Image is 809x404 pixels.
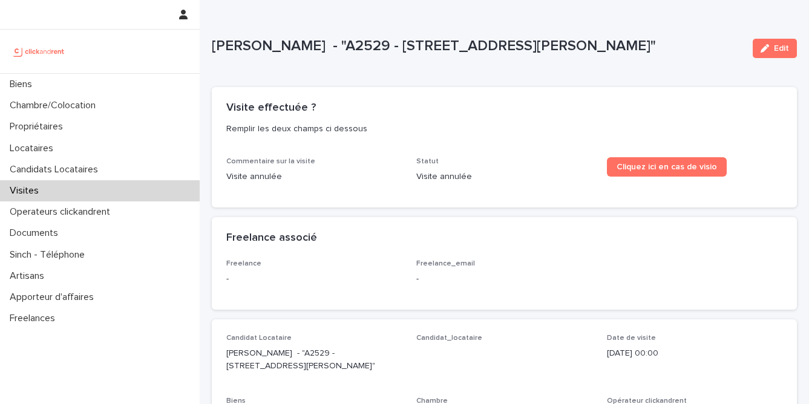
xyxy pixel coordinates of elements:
[226,347,402,373] p: [PERSON_NAME] - "A2529 - [STREET_ADDRESS][PERSON_NAME]"
[226,158,315,165] span: Commentaire sur la visite
[416,171,592,183] p: Visite annulée
[226,334,292,342] span: Candidat Locataire
[5,292,103,303] p: Apporteur d'affaires
[617,163,717,171] span: Cliquez ici en cas de visio
[607,157,727,177] a: Cliquez ici en cas de visio
[5,185,48,197] p: Visites
[607,334,656,342] span: Date de visite
[607,347,782,360] p: [DATE] 00:00
[5,121,73,132] p: Propriétaires
[226,232,317,245] h2: Freelance associé
[226,260,261,267] span: Freelance
[5,100,105,111] p: Chambre/Colocation
[5,313,65,324] p: Freelances
[5,249,94,261] p: Sinch - Téléphone
[416,334,482,342] span: Candidat_locataire
[10,39,68,64] img: UCB0brd3T0yccxBKYDjQ
[226,171,402,183] p: Visite annulée
[5,206,120,218] p: Operateurs clickandrent
[226,123,778,134] p: Remplir les deux champs ci dessous
[774,44,789,53] span: Edit
[416,273,592,285] p: -
[212,37,743,55] p: [PERSON_NAME] - "A2529 - [STREET_ADDRESS][PERSON_NAME]"
[5,164,108,175] p: Candidats Locataires
[5,227,68,239] p: Documents
[5,143,63,154] p: Locataires
[416,158,439,165] span: Statut
[753,39,797,58] button: Edit
[5,79,42,90] p: Biens
[416,260,475,267] span: Freelance_email
[226,102,316,115] h2: Visite effectuée ?
[226,273,402,285] p: -
[5,270,54,282] p: Artisans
